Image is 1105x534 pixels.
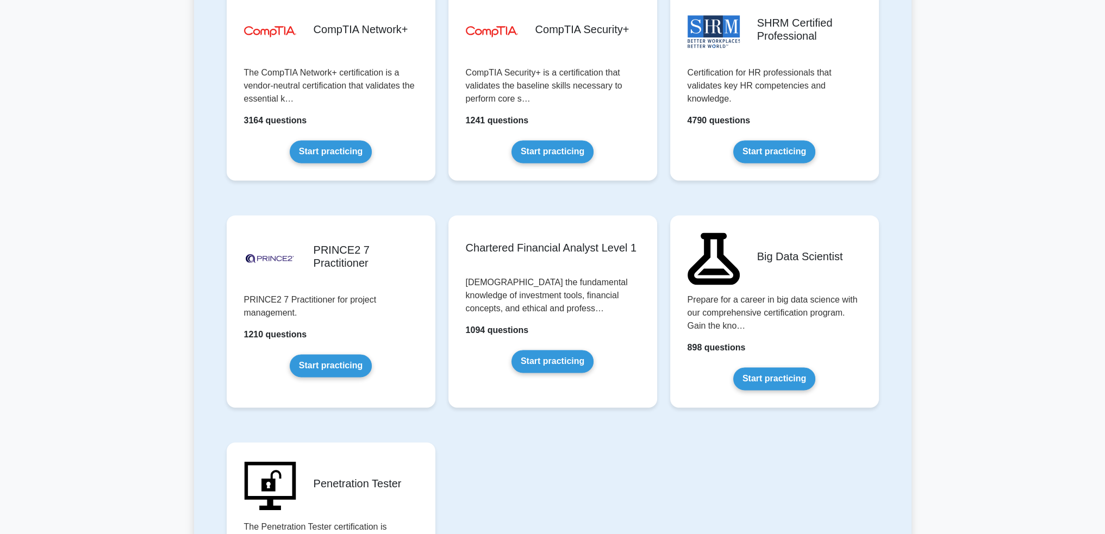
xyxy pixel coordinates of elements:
[733,367,815,390] a: Start practicing
[290,140,372,163] a: Start practicing
[511,140,594,163] a: Start practicing
[511,350,594,373] a: Start practicing
[290,354,372,377] a: Start practicing
[733,140,815,163] a: Start practicing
